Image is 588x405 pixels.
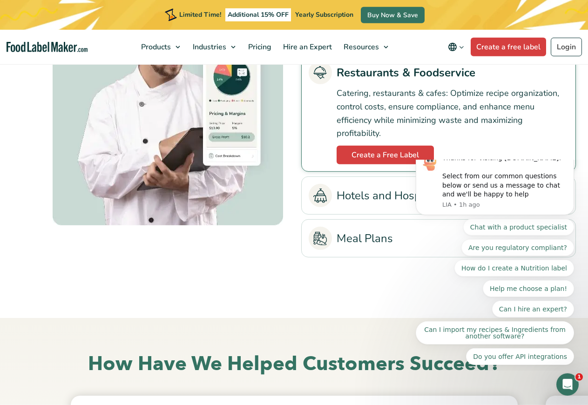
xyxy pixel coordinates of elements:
span: Yearly Subscription [295,10,353,19]
a: Industries [187,30,240,64]
div: Quick reply options [14,59,172,205]
button: Quick reply: Help me choose a plan! [81,121,172,137]
p: Message from LIA, sent 1h ago [41,41,165,49]
li: Restaurants & Foodservice [301,54,576,172]
a: Create a Free Label [337,146,434,164]
button: Quick reply: Do you offer API integrations [64,189,172,205]
span: Products [138,42,172,52]
a: Buy Now & Save [361,7,425,23]
button: Quick reply: Are you regulatory compliant? [60,80,172,96]
a: Restaurants & Foodservice [309,61,568,84]
a: Hotels and Hospitality [309,184,568,207]
a: Resources [338,30,393,64]
button: Quick reply: Can I hire an expert? [90,141,172,158]
span: Hire an Expert [280,42,333,52]
span: 1 [575,373,583,381]
span: Industries [190,42,227,52]
span: Limited Time! [179,10,221,19]
iframe: Intercom live chat [556,373,579,396]
span: Additional 15% OFF [225,8,291,21]
li: Hotels and Hospitality [301,176,576,215]
span: Pricing [245,42,272,52]
li: Meal Plans [301,219,576,257]
span: Resources [341,42,380,52]
a: Food Label Maker homepage [7,42,88,53]
button: Change language [441,38,471,56]
button: Quick reply: Chat with a product specialist [61,59,172,76]
a: Create a free label [471,38,546,56]
a: Login [551,38,582,56]
button: Quick reply: How do I create a Nutrition label [53,100,172,117]
h2: How Have We Helped Customers Succeed? [29,351,560,377]
a: Meal Plans [309,227,568,250]
a: Products [135,30,185,64]
p: Catering, restaurants & cafes: Optimize recipe organization, control costs, ensure compliance, an... [337,87,568,140]
a: Pricing [243,30,275,64]
button: Quick reply: Can I import my recipes & Ingredients from another software? [14,162,172,185]
iframe: Intercom notifications message [402,160,588,371]
a: Hire an Expert [277,30,336,64]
